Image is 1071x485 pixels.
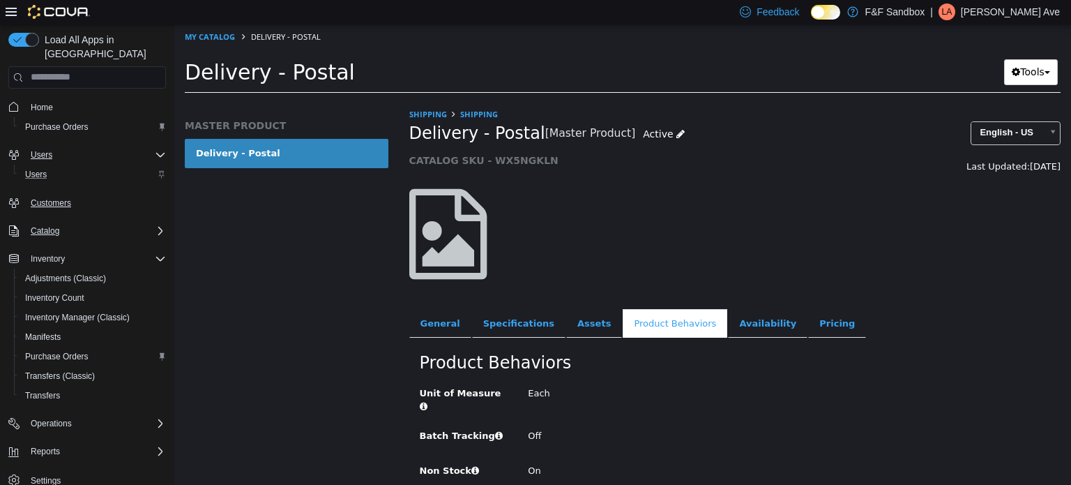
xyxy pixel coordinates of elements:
[14,165,172,184] button: Users
[14,308,172,327] button: Inventory Manager (Classic)
[25,147,166,163] span: Users
[25,292,84,304] span: Inventory Count
[20,290,166,306] span: Inventory Count
[10,114,214,144] a: Delivery - Postal
[14,327,172,347] button: Manifests
[20,270,166,287] span: Adjustments (Classic)
[31,446,60,457] span: Reports
[20,348,166,365] span: Purchase Orders
[3,97,172,117] button: Home
[31,149,52,161] span: Users
[14,366,172,386] button: Transfers (Classic)
[25,194,166,211] span: Customers
[830,35,883,61] button: Tools
[796,97,886,121] a: English - US
[20,348,94,365] a: Purchase Orders
[930,3,933,20] p: |
[939,3,955,20] div: Leila Ave
[757,5,799,19] span: Feedback
[10,7,61,17] a: My Catalog
[25,415,77,432] button: Operations
[25,443,66,460] button: Reports
[14,269,172,288] button: Adjustments (Classic)
[942,3,952,20] span: LA
[31,418,72,429] span: Operations
[20,329,66,345] a: Manifests
[25,390,60,401] span: Transfers
[3,221,172,241] button: Catalog
[10,95,214,107] h5: MASTER PRODUCT
[14,347,172,366] button: Purchase Orders
[20,309,166,326] span: Inventory Manager (Classic)
[20,329,166,345] span: Manifests
[25,195,77,211] a: Customers
[31,253,65,264] span: Inventory
[235,357,344,389] label: Unit of Measure
[20,119,94,135] a: Purchase Orders
[28,5,90,19] img: Cova
[20,290,90,306] a: Inventory Count
[469,104,499,115] span: Active
[461,97,518,123] a: Active
[25,223,65,239] button: Catalog
[14,288,172,308] button: Inventory Count
[286,84,324,95] a: Shipping
[31,225,59,237] span: Catalog
[25,121,89,133] span: Purchase Orders
[25,415,166,432] span: Operations
[3,193,172,213] button: Customers
[343,400,669,424] div: Off
[14,386,172,405] button: Transfers
[25,312,130,323] span: Inventory Manager (Classic)
[14,117,172,137] button: Purchase Orders
[25,371,95,382] span: Transfers (Classic)
[343,435,669,459] div: On
[31,197,71,209] span: Customers
[25,273,106,284] span: Adjustments (Classic)
[856,137,886,147] span: [DATE]
[25,251,70,267] button: Inventory
[20,270,112,287] a: Adjustments (Classic)
[3,442,172,461] button: Reports
[10,36,181,60] span: Delivery - Postal
[25,331,61,343] span: Manifests
[20,387,166,404] span: Transfers
[3,145,172,165] button: Users
[235,84,273,95] a: Shipping
[235,400,344,419] label: Batch Tracking
[235,130,718,142] h5: CATALOG SKU - WX5NGKLN
[797,98,867,119] span: English - US
[20,309,135,326] a: Inventory Manager (Classic)
[20,166,52,183] a: Users
[20,119,166,135] span: Purchase Orders
[25,223,166,239] span: Catalog
[31,102,53,113] span: Home
[3,249,172,269] button: Inventory
[298,285,391,314] a: Specifications
[77,7,146,17] span: Delivery - Postal
[20,368,166,385] span: Transfers (Classic)
[20,387,66,404] a: Transfers
[25,351,89,362] span: Purchase Orders
[235,435,344,454] label: Non Stock
[235,285,297,314] a: General
[25,443,166,460] span: Reports
[811,5,840,20] input: Dark Mode
[392,285,448,314] a: Assets
[865,3,925,20] p: F&F Sandbox
[371,104,462,115] small: [Master Product]
[3,414,172,433] button: Operations
[245,328,659,350] h2: Product Behaviors
[634,285,692,314] a: Pricing
[25,98,166,116] span: Home
[20,368,100,385] a: Transfers (Classic)
[39,33,166,61] span: Load All Apps in [GEOGRAPHIC_DATA]
[792,137,856,147] span: Last Updated:
[961,3,1060,20] p: [PERSON_NAME] Ave
[25,147,58,163] button: Users
[554,285,633,314] a: Availability
[448,285,553,314] a: Product Behaviors
[25,169,47,180] span: Users
[25,251,166,267] span: Inventory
